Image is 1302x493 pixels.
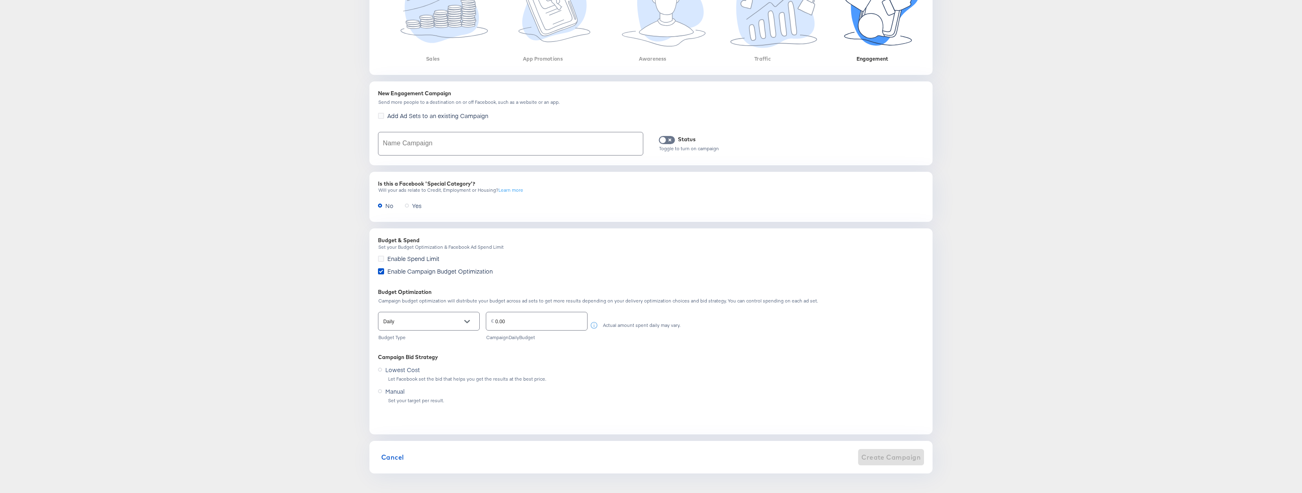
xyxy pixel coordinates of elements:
div: Budget & Spend [378,237,924,244]
div: Will your ads relate to Credit, Employment or Housing? [378,187,924,193]
span: Manual [385,387,404,395]
div: Let Facebook set the bid that helps you get the results at the best price. [388,376,924,382]
div: Campaign Bid Strategy [378,353,924,361]
span: Yes [412,202,422,210]
a: Learn more [498,187,523,193]
div: Is this a Facebook 'Special Category'? [378,180,924,188]
div: Campaign budget optimization will distribute your budget across ad sets to get more results depen... [378,298,924,304]
div: € [491,319,495,324]
div: Send more people to a destination on or off Facebook, such as a website or an app. [378,99,924,105]
div: Status [678,136,696,143]
div: New Engagement Campaign [378,90,924,97]
span: Enable Spend Limit [387,254,439,263]
span: No [385,202,393,210]
button: Open [461,316,473,328]
div: Set your target per result. [388,398,924,403]
input: Enter your campaign name [378,132,643,155]
span: Cancel [381,451,404,463]
span: Lowest Cost [385,366,420,374]
div: Budget Optimization [378,288,924,296]
div: Actual amount spent daily may vary. [603,322,681,328]
div: Campaign Daily Budget [486,335,588,340]
div: Set your Budget Optimization & Facebook Ad Spend Limit [378,244,924,250]
button: Cancel [378,449,407,465]
div: Budget Type [378,335,486,340]
span: Enable Campaign Budget Optimization [387,267,493,275]
span: Add Ad Sets to an existing Campaign [387,112,488,120]
div: Toggle to turn on campaign [659,146,924,151]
